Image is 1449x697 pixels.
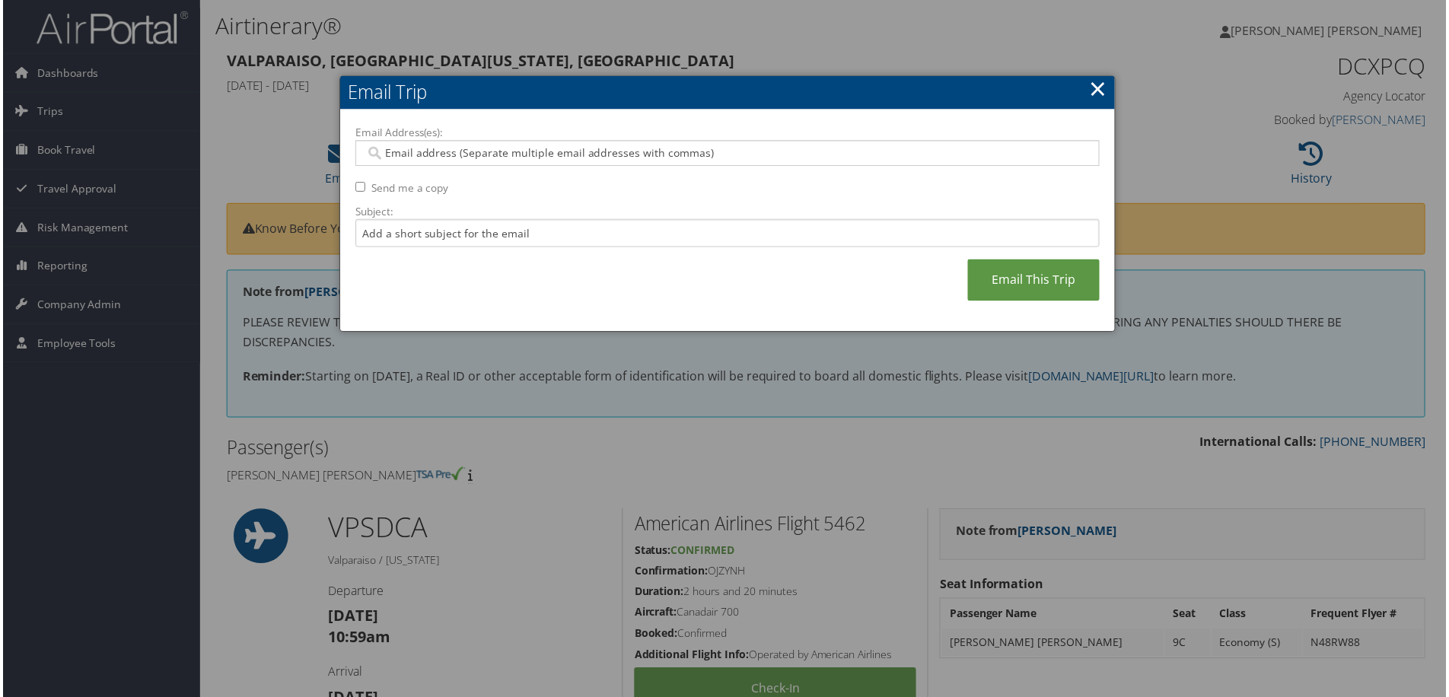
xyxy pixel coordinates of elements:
[354,220,1101,248] input: Add a short subject for the email
[339,76,1116,110] h2: Email Trip
[364,146,1091,161] input: Email address (Separate multiple email addresses with commas)
[1091,74,1108,104] a: ×
[354,126,1101,141] label: Email Address(es):
[354,205,1101,220] label: Subject:
[969,260,1101,302] a: Email This Trip
[370,181,447,196] label: Send me a copy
